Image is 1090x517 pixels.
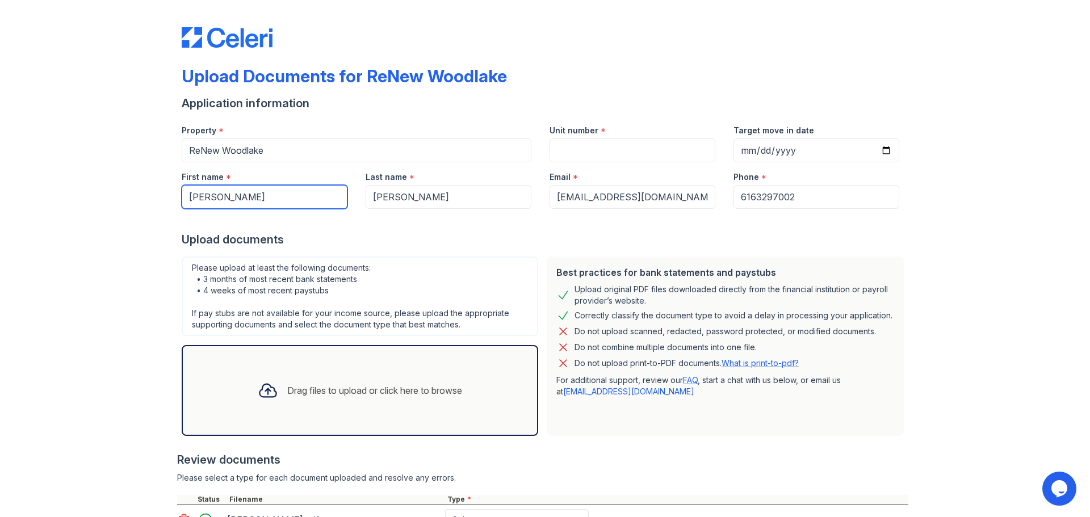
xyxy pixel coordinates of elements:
[182,125,216,136] label: Property
[182,95,908,111] div: Application information
[556,266,895,279] div: Best practices for bank statements and paystubs
[563,386,694,396] a: [EMAIL_ADDRESS][DOMAIN_NAME]
[1042,472,1079,506] iframe: chat widget
[733,125,814,136] label: Target move in date
[556,375,895,397] p: For additional support, review our , start a chat with us below, or email us at
[182,232,908,247] div: Upload documents
[287,384,462,397] div: Drag files to upload or click here to browse
[182,257,538,336] div: Please upload at least the following documents: • 3 months of most recent bank statements • 4 wee...
[366,171,407,183] label: Last name
[445,495,908,504] div: Type
[575,341,757,354] div: Do not combine multiple documents into one file.
[575,325,876,338] div: Do not upload scanned, redacted, password protected, or modified documents.
[177,452,908,468] div: Review documents
[550,171,571,183] label: Email
[575,284,895,306] div: Upload original PDF files downloaded directly from the financial institution or payroll provider’...
[182,171,224,183] label: First name
[182,27,272,48] img: CE_Logo_Blue-a8612792a0a2168367f1c8372b55b34899dd931a85d93a1a3d3e32e68fde9ad4.png
[575,358,799,369] p: Do not upload print-to-PDF documents.
[575,309,892,322] div: Correctly classify the document type to avoid a delay in processing your application.
[722,358,799,368] a: What is print-to-pdf?
[227,495,445,504] div: Filename
[733,171,759,183] label: Phone
[195,495,227,504] div: Status
[177,472,908,484] div: Please select a type for each document uploaded and resolve any errors.
[683,375,698,385] a: FAQ
[182,66,507,86] div: Upload Documents for ReNew Woodlake
[550,125,598,136] label: Unit number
